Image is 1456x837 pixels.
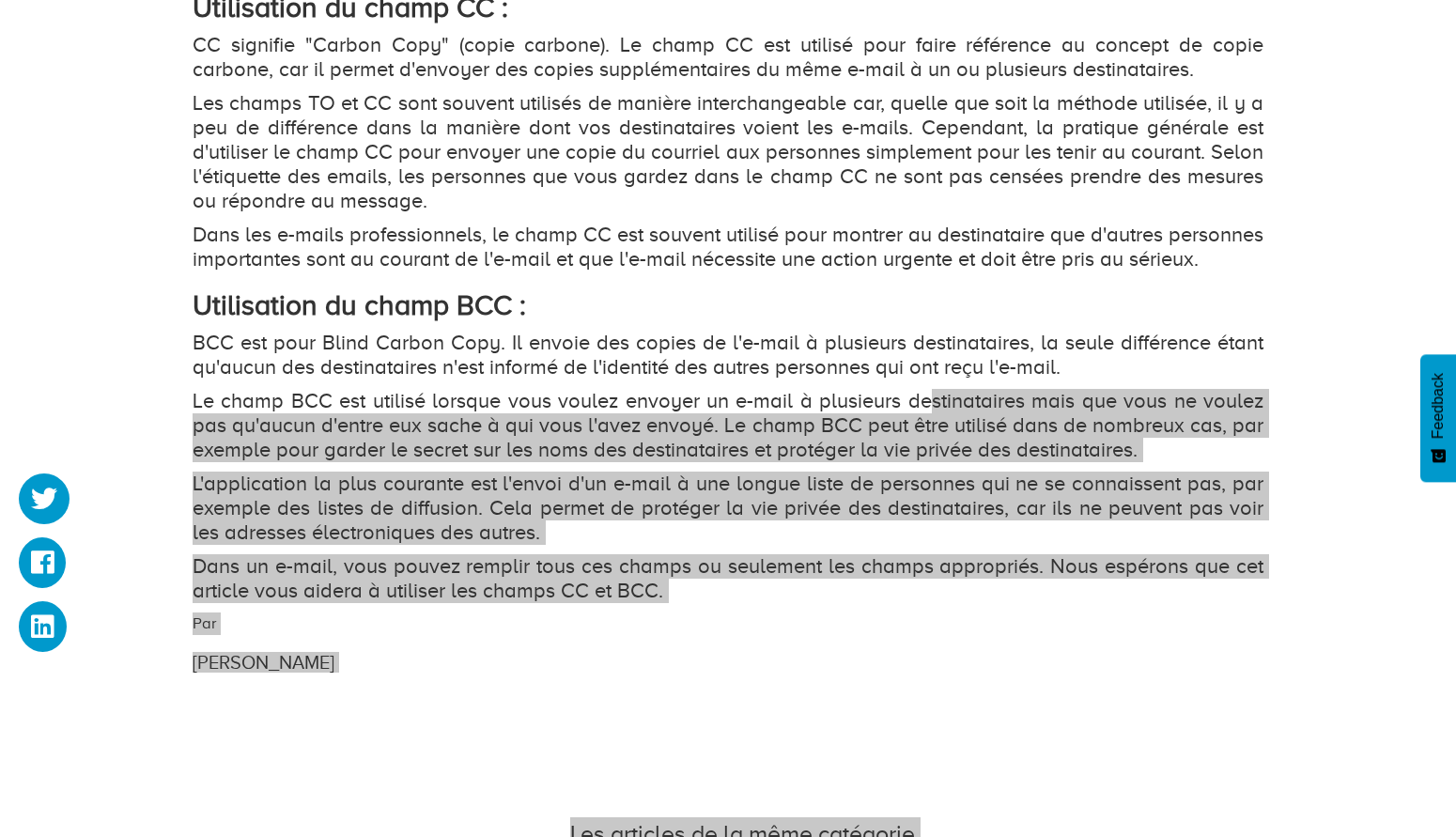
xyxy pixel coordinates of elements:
[193,472,1263,545] p: L'application la plus courante est l'envoi d'un e-mail à une longue liste de personnes qui ne se ...
[193,331,1263,380] p: BCC est pour Blind Carbon Copy. Il envoie des copies de l'e-mail à plusieurs destinataires, la se...
[193,289,526,321] strong: Utilisation du champ BCC :
[1362,743,1433,814] iframe: Drift Widget Chat Controller
[1430,373,1447,439] span: Feedback
[1420,354,1456,482] button: Feedback - Afficher l’enquête
[193,223,1263,271] p: Dans les e-mails professionnels, le champ CC est souvent utilisé pour montrer au destinataire que...
[178,612,1094,676] div: Par
[193,33,1263,82] p: CC signifie "Carbon Copy" (copie carbone). Le champ CC est utilisé pour faire référence au concep...
[193,91,1263,213] p: Les champs TO et CC sont souvent utilisés de manière interchangeable car, quelle que soit la méth...
[193,389,1263,462] p: Le champ BCC est utilisé lorsque vous voulez envoyer un e-mail à plusieurs destinataires mais que...
[193,652,1080,673] h3: [PERSON_NAME]
[193,554,1263,603] p: Dans un e-mail, vous pouvez remplir tous ces champs ou seulement les champs appropriés. Nous espé...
